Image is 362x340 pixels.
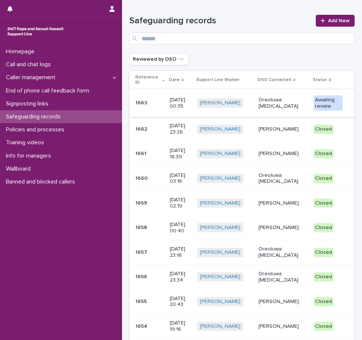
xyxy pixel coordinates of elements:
p: DSO Contacted [258,76,291,84]
div: Awaiting review [314,95,343,111]
p: [PERSON_NAME] [258,200,308,206]
p: [PERSON_NAME] [258,126,308,132]
p: 1654 [135,322,149,330]
tr: 16611661 [DATE] 18:39[PERSON_NAME] [PERSON_NAME]Closed [129,141,355,166]
p: Oreoluwa [MEDICAL_DATA] [258,172,308,185]
a: [PERSON_NAME] [200,200,240,206]
input: Search [129,33,355,44]
a: [PERSON_NAME] [200,175,240,182]
p: [DATE] 02:19 [170,197,191,209]
a: [PERSON_NAME] [200,323,240,330]
p: Oreoluwa [MEDICAL_DATA] [258,271,308,283]
tr: 16581658 [DATE] 00:40[PERSON_NAME] [PERSON_NAME]Closed [129,215,355,240]
p: End of phone call feedback form [3,87,95,94]
a: [PERSON_NAME] [200,225,240,231]
p: Safeguarding records [3,113,67,120]
p: Homepage [3,48,40,55]
tr: 16541654 [DATE] 19:16[PERSON_NAME] [PERSON_NAME]Closed [129,314,355,339]
p: Call and chat logs [3,61,57,68]
div: Closed [314,297,334,306]
a: [PERSON_NAME] [200,151,240,157]
p: [DATE] 18:39 [170,148,191,160]
p: [PERSON_NAME] [258,299,308,305]
p: Info for managers [3,152,57,159]
tr: 16621662 [DATE] 23:26[PERSON_NAME] [PERSON_NAME]Closed [129,117,355,142]
p: Reference ID [135,73,160,87]
div: Closed [314,272,334,282]
h1: Safeguarding records [129,16,311,26]
div: Closed [314,322,334,331]
p: [DATE] 23:16 [170,246,191,259]
p: 1655 [135,297,148,305]
p: [DATE] 00:40 [170,222,191,234]
tr: 16591659 [DATE] 02:19[PERSON_NAME] [PERSON_NAME]Closed [129,191,355,216]
p: [DATE] 20:43 [170,296,191,308]
div: Closed [314,248,334,257]
p: Oreoluwa [MEDICAL_DATA] [258,97,308,110]
tr: 16561656 [DATE] 23:34[PERSON_NAME] Oreoluwa [MEDICAL_DATA]Closed [129,265,355,289]
a: [PERSON_NAME] [200,249,240,256]
p: 1661 [135,149,148,157]
p: Banned and blocked callers [3,178,81,185]
tr: 16551655 [DATE] 20:43[PERSON_NAME] [PERSON_NAME]Closed [129,289,355,314]
p: Status [313,76,327,84]
p: [PERSON_NAME] [258,225,308,231]
div: Closed [314,199,334,208]
a: [PERSON_NAME] [200,100,240,106]
p: 1656 [135,272,149,280]
p: Signposting links [3,100,54,107]
a: [PERSON_NAME] [200,126,240,132]
a: [PERSON_NAME] [200,274,240,280]
button: Reviewed by DSO [129,53,189,65]
p: [DATE] 23:34 [170,271,191,283]
div: Closed [314,149,334,158]
p: [DATE] 23:26 [170,123,191,135]
p: 1657 [135,248,149,256]
p: Wallboard [3,165,37,172]
p: [DATE] 03:18 [170,172,191,185]
span: Add New [328,18,350,23]
p: Date [169,76,180,84]
p: 1659 [135,199,149,206]
p: 1662 [135,125,149,132]
tr: 16601660 [DATE] 03:18[PERSON_NAME] Oreoluwa [MEDICAL_DATA]Closed [129,166,355,191]
p: [DATE] 00:35 [170,97,191,110]
p: [PERSON_NAME] [258,151,308,157]
img: rhQMoQhaT3yELyF149Cw [6,24,65,39]
p: 1658 [135,223,149,231]
div: Closed [314,125,334,134]
p: 1660 [135,174,149,182]
a: Add New [316,15,355,27]
p: Training videos [3,139,50,146]
p: Support Line Worker [196,76,240,84]
div: Closed [314,223,334,232]
p: [DATE] 19:16 [170,320,191,333]
a: [PERSON_NAME] [200,299,240,305]
div: Closed [314,174,334,183]
p: Policies and processes [3,126,70,133]
p: [PERSON_NAME] [258,323,308,330]
p: 1663 [135,98,149,106]
tr: 16631663 [DATE] 00:35[PERSON_NAME] Oreoluwa [MEDICAL_DATA]Awaiting review [129,89,355,117]
tr: 16571657 [DATE] 23:16[PERSON_NAME] Oreoluwa [MEDICAL_DATA]Closed [129,240,355,265]
p: Oreoluwa [MEDICAL_DATA] [258,246,308,259]
p: Caller management [3,74,61,81]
